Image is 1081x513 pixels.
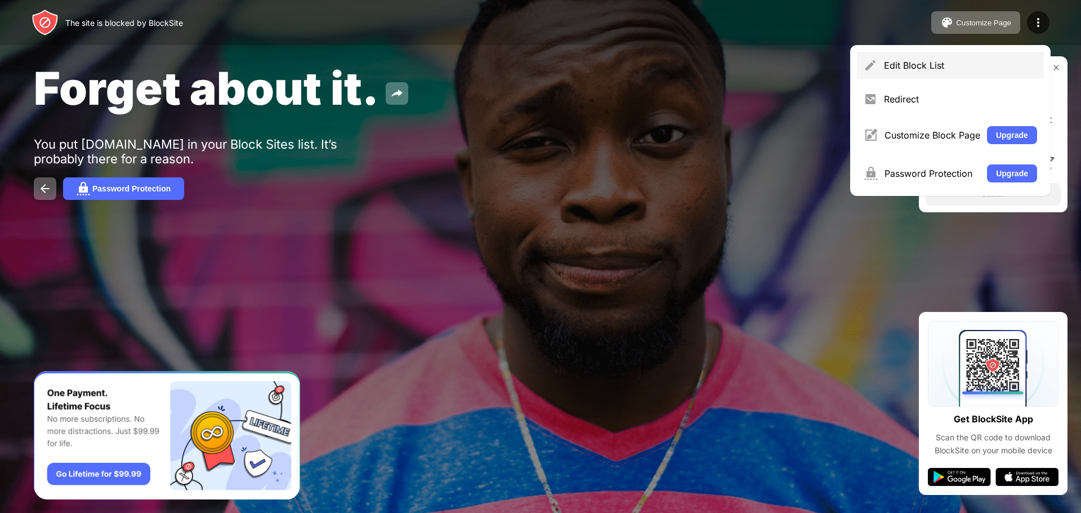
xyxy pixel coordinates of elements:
[885,130,980,141] div: Customize Block Page
[65,18,183,28] div: The site is blocked by BlockSite
[884,60,1037,71] div: Edit Block List
[928,321,1058,407] img: qrcode.svg
[34,61,379,115] span: Forget about it.
[38,182,52,195] img: back.svg
[77,182,90,195] img: password.svg
[864,128,878,142] img: menu-customize.svg
[884,93,1037,105] div: Redirect
[34,137,382,166] div: You put [DOMAIN_NAME] in your Block Sites list. It’s probably there for a reason.
[1031,16,1045,29] img: menu-icon.svg
[32,9,59,36] img: header-logo.svg
[928,431,1058,457] div: Scan the QR code to download BlockSite on your mobile device
[63,177,184,200] button: Password Protection
[864,92,877,106] img: menu-redirect.svg
[987,164,1037,182] button: Upgrade
[390,87,404,100] img: share.svg
[864,59,877,72] img: menu-pencil.svg
[34,371,300,500] iframe: Banner
[956,19,1011,27] div: Customize Page
[995,468,1058,486] img: app-store.svg
[954,411,1033,427] div: Get BlockSite App
[1052,63,1061,72] img: rate-us-close.svg
[931,11,1020,34] button: Customize Page
[928,468,991,486] img: google-play.svg
[864,167,878,180] img: menu-password.svg
[92,184,171,193] div: Password Protection
[885,168,980,179] div: Password Protection
[940,16,954,29] img: pallet.svg
[987,126,1037,144] button: Upgrade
